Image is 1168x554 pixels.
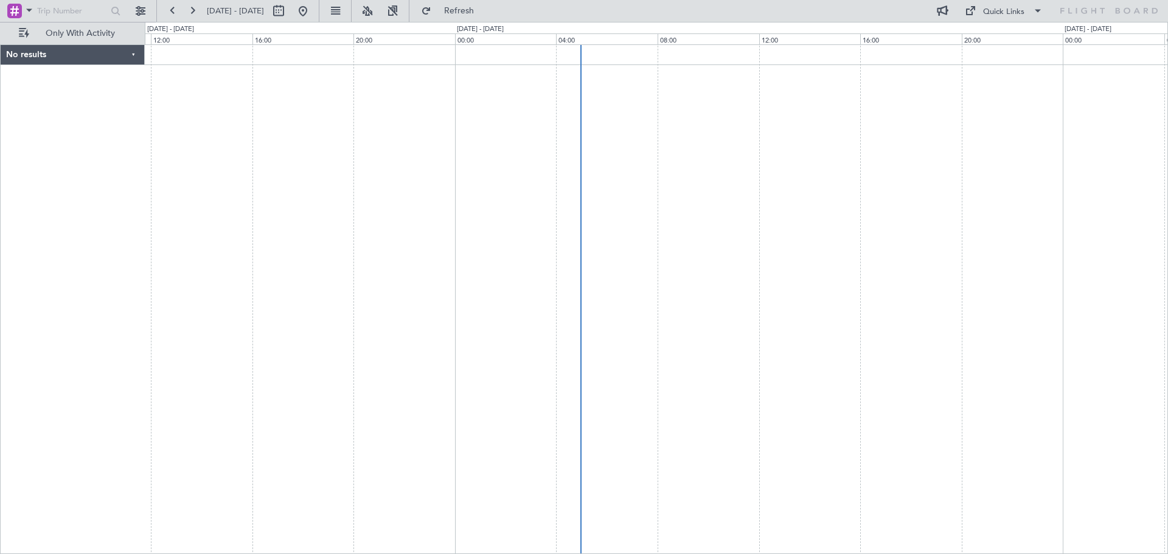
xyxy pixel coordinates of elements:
[457,24,504,35] div: [DATE] - [DATE]
[353,33,455,44] div: 20:00
[32,29,128,38] span: Only With Activity
[983,6,1024,18] div: Quick Links
[962,33,1063,44] div: 20:00
[13,24,132,43] button: Only With Activity
[455,33,557,44] div: 00:00
[151,33,252,44] div: 12:00
[415,1,488,21] button: Refresh
[658,33,759,44] div: 08:00
[1063,33,1164,44] div: 00:00
[434,7,485,15] span: Refresh
[1065,24,1111,35] div: [DATE] - [DATE]
[556,33,658,44] div: 04:00
[252,33,354,44] div: 16:00
[147,24,194,35] div: [DATE] - [DATE]
[959,1,1049,21] button: Quick Links
[207,5,264,16] span: [DATE] - [DATE]
[37,2,107,20] input: Trip Number
[860,33,962,44] div: 16:00
[759,33,861,44] div: 12:00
